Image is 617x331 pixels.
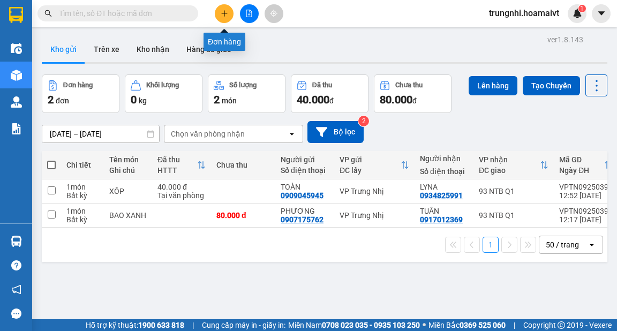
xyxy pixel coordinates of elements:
span: 0 [131,93,137,106]
button: Kho nhận [128,36,178,62]
th: Toggle SortBy [152,151,211,179]
div: 0917012369 [420,215,463,224]
span: Hỗ trợ kỹ thuật: [86,319,184,331]
strong: 0369 525 060 [460,321,506,329]
div: 12:17 [DATE] [559,215,613,224]
div: Đã thu [157,155,197,164]
div: 40.000 đ [157,183,206,191]
div: VP Trưng Nhị [340,211,409,220]
svg: open [288,130,296,138]
span: | [514,319,515,331]
button: file-add [240,4,259,23]
div: 0934825991 [420,191,463,200]
strong: 1900 633 818 [138,321,184,329]
span: Cung cấp máy in - giấy in: [202,319,285,331]
div: 80.000 đ [216,211,270,220]
span: R : [8,70,18,81]
span: 1 [580,5,584,12]
svg: open [588,240,596,249]
div: VP Trưng Nhị [9,9,84,35]
span: kg [139,96,147,105]
img: icon-new-feature [573,9,582,18]
span: Nhận: [92,10,117,21]
div: Khối lượng [146,81,179,89]
div: Đơn hàng [63,81,93,89]
div: Mã GD [559,155,604,164]
th: Toggle SortBy [473,151,554,179]
button: Số lượng2món [208,74,285,113]
div: 1 món [66,183,99,191]
div: XÔP [109,187,147,195]
input: Tìm tên, số ĐT hoặc mã đơn [59,7,185,19]
div: VP gửi [340,155,401,164]
div: 93 NTB Q1 [92,9,167,35]
div: VPTN09250394 [559,207,613,215]
div: Tên món [109,155,147,164]
div: Bất kỳ [66,191,99,200]
span: Miền Nam [288,319,420,331]
button: 1 [483,237,499,253]
div: Số điện thoại [281,166,329,175]
input: Select a date range. [42,125,159,142]
div: LYNA [92,35,167,48]
span: 2 [214,93,220,106]
button: Lên hàng [469,76,517,95]
span: copyright [558,321,565,329]
div: Đã thu [312,81,332,89]
div: Chưa thu [216,161,270,169]
span: search [44,10,52,17]
div: VPTN09250395 [559,183,613,191]
div: 50 / trang [546,239,579,250]
button: Đã thu40.000đ [291,74,368,113]
div: ver 1.8.143 [547,34,583,46]
div: VP nhận [479,155,540,164]
span: 80.000 [380,93,412,106]
button: Trên xe [85,36,128,62]
span: caret-down [597,9,606,18]
div: 12:52 [DATE] [559,191,613,200]
span: đ [329,96,334,105]
button: caret-down [592,4,611,23]
span: trungnhi.hoamaivt [480,6,568,20]
div: Ghi chú [109,166,147,175]
div: 93 NTB Q1 [479,187,548,195]
div: PHƯƠNG [281,207,329,215]
span: 40.000 [297,93,329,106]
div: Người nhận [420,154,468,163]
span: plus [221,10,228,17]
button: Tạo Chuyến [523,76,580,95]
span: | [192,319,194,331]
div: 0907175762 [281,215,323,224]
div: Tại văn phòng [157,191,206,200]
span: message [11,309,21,319]
span: đ [412,96,417,105]
div: LYNA [420,183,468,191]
button: Kho gửi [42,36,85,62]
span: aim [270,10,277,17]
span: món [222,96,237,105]
div: Chưa thu [395,81,423,89]
span: đơn [56,96,69,105]
strong: 0708 023 035 - 0935 103 250 [322,321,420,329]
div: 0934825991 [92,48,167,63]
div: 40.000 [8,69,86,82]
div: Ngày ĐH [559,166,604,175]
span: file-add [245,10,253,17]
div: 0909045945 [281,191,323,200]
button: plus [215,4,234,23]
div: Số điện thoại [420,167,468,176]
div: Số lượng [229,81,257,89]
div: HTTT [157,166,197,175]
span: ⚪️ [423,323,426,327]
th: Toggle SortBy [334,151,415,179]
span: question-circle [11,260,21,270]
button: Bộ lọc [307,121,364,143]
div: ĐC lấy [340,166,401,175]
div: 0909045945 [9,48,84,63]
img: warehouse-icon [11,43,22,54]
div: TOÀN [281,183,329,191]
span: Gửi: [9,10,26,21]
button: aim [265,4,283,23]
div: Chi tiết [66,161,99,169]
span: 2 [48,93,54,106]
